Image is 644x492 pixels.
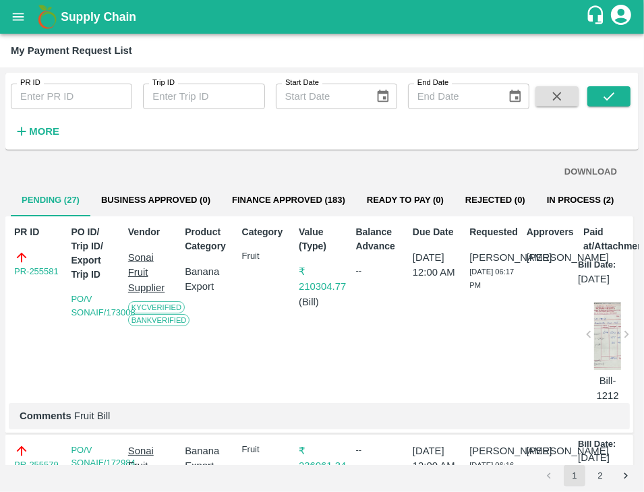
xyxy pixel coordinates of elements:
[594,373,621,404] p: Bill-1212
[469,225,516,239] p: Requested
[14,225,61,239] p: PR ID
[20,78,40,88] label: PR ID
[455,184,536,216] button: Rejected (0)
[527,225,573,239] p: Approvers
[3,1,34,32] button: open drawer
[61,10,136,24] b: Supply Chain
[469,443,516,458] p: [PERSON_NAME]
[11,120,63,143] button: More
[152,78,175,88] label: Trip ID
[29,126,59,137] strong: More
[299,264,345,295] p: ₹ 210304.77
[589,465,611,487] button: Go to page 2
[285,78,319,88] label: Start Date
[413,250,459,280] p: [DATE] 12:00 AM
[276,84,365,109] input: Start Date
[14,458,59,472] a: PR-255579
[14,265,59,278] a: PR-255581
[356,443,403,457] div: --
[536,465,639,487] nav: pagination navigation
[578,272,610,286] p: [DATE]
[585,5,609,29] div: customer-support
[185,264,231,295] p: Banana Export
[609,3,633,31] div: account of current user
[559,160,622,184] button: DOWNLOAD
[128,314,190,326] span: Bank Verified
[356,264,403,278] div: --
[143,84,264,109] input: Enter Trip ID
[128,443,175,489] p: Sonai Fruit Supplier
[578,438,616,451] p: Bill Date:
[20,410,71,421] b: Comments
[185,443,231,474] p: Banana Export
[71,225,117,282] p: PO ID/ Trip ID/ Export Trip ID
[578,259,616,272] p: Bill Date:
[71,445,135,468] a: PO/V SONAIF/172984
[356,225,403,253] p: Balance Advance
[299,225,345,253] p: Value (Type)
[11,184,90,216] button: Pending (27)
[90,184,221,216] button: Business Approved (0)
[527,443,573,458] p: [PERSON_NAME]
[128,301,185,313] span: KYC Verified
[356,184,455,216] button: Ready To Pay (0)
[417,78,448,88] label: End Date
[20,408,619,423] p: Fruit Bill
[536,184,625,216] button: In Process (2)
[408,84,497,109] input: End Date
[61,7,585,26] a: Supply Chain
[242,443,289,456] p: Fruit
[242,225,289,239] p: Category
[11,42,132,59] div: My Payment Request List
[299,295,345,309] p: ( Bill )
[299,443,345,474] p: ₹ 236061.34
[242,250,289,263] p: Fruit
[34,3,61,30] img: logo
[469,461,514,483] span: [DATE] 06:16 PM
[527,250,573,265] p: [PERSON_NAME]
[185,225,231,253] p: Product Category
[502,84,528,109] button: Choose date
[221,184,356,216] button: Finance Approved (183)
[615,465,637,487] button: Go to next page
[128,225,175,239] p: Vendor
[469,250,516,265] p: [PERSON_NAME]
[11,84,132,109] input: Enter PR ID
[564,465,585,487] button: page 1
[413,443,459,474] p: [DATE] 12:00 AM
[469,268,514,289] span: [DATE] 06:17 PM
[370,84,396,109] button: Choose date
[413,225,459,239] p: Due Date
[128,250,175,295] p: Sonai Fruit Supplier
[71,294,135,317] a: PO/V SONAIF/173008
[578,450,610,465] p: [DATE]
[583,225,630,253] p: Paid at/Attachments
